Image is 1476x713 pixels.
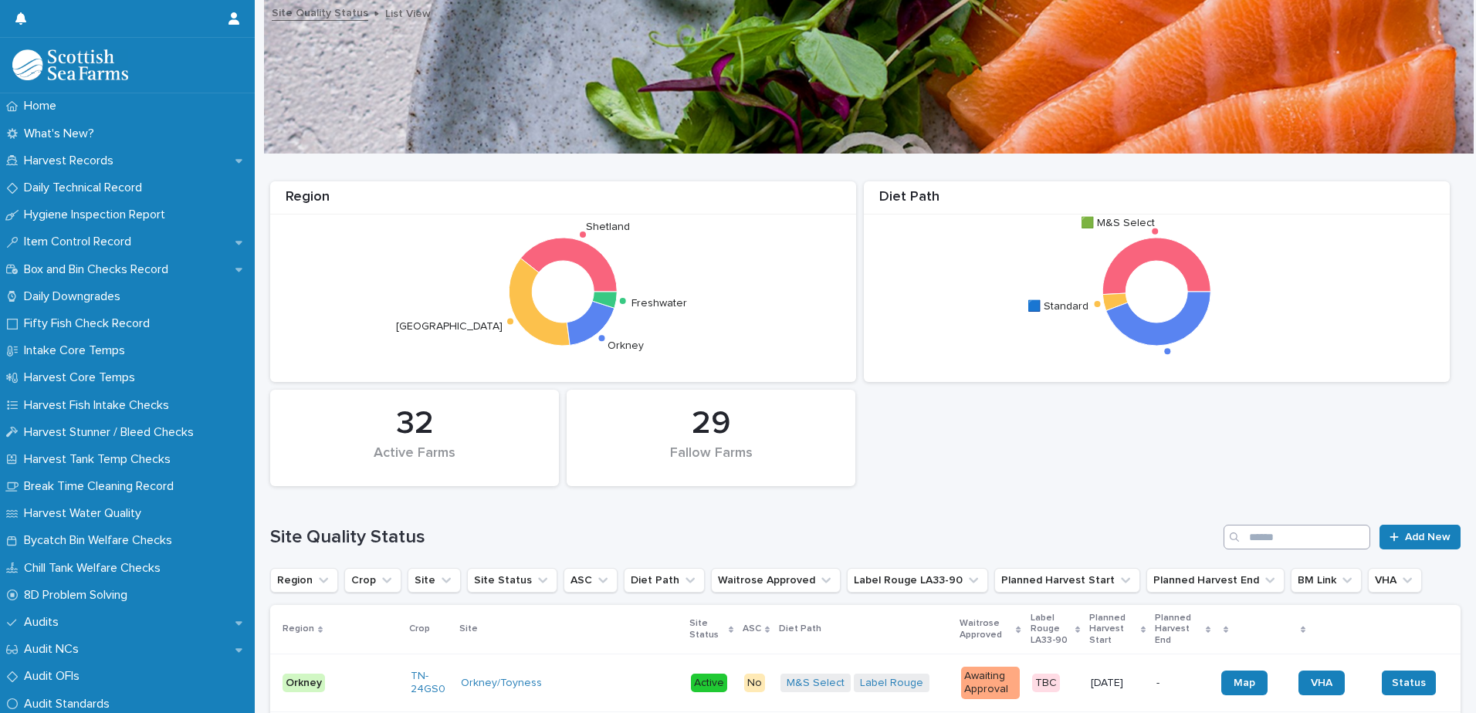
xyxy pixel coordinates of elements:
[283,674,325,693] div: Orkney
[12,49,128,80] img: mMrefqRFQpe26GRNOUkG
[1224,525,1370,549] input: Search
[691,674,727,693] div: Active
[1091,677,1144,690] p: [DATE]
[283,620,314,637] p: Region
[1392,675,1426,691] span: Status
[18,208,178,222] p: Hygiene Inspection Report
[18,615,71,630] p: Audits
[18,697,122,711] p: Audit Standards
[411,670,449,696] a: TN-24GS0
[270,189,856,215] div: Region
[1291,568,1362,593] button: BM Link
[270,654,1461,712] tr: OrkneyTN-24GS0 Orkney/Toyness ActiveNoM&S Select Label Rouge Awaiting ApprovalTBC[DATE]-MapVHAStatus
[711,568,841,593] button: Waitrose Approved
[1081,216,1155,229] text: 🟩 M&S Select
[467,568,557,593] button: Site Status
[787,677,845,690] a: M&S Select
[1405,532,1451,542] span: Add New
[864,189,1450,215] div: Diet Path
[1221,671,1268,695] a: Map
[18,452,183,467] p: Harvest Tank Temp Checks
[1155,610,1201,649] p: Planned Harvest End
[18,343,137,358] p: Intake Core Temps
[1368,568,1422,593] button: VHA
[18,506,154,521] p: Harvest Water Quality
[593,445,829,478] div: Fallow Farms
[1146,568,1285,593] button: Planned Harvest End
[270,526,1217,549] h1: Site Quality Status
[296,404,533,443] div: 32
[586,221,630,232] text: Shetland
[994,568,1140,593] button: Planned Harvest Start
[18,370,147,385] p: Harvest Core Temps
[593,404,829,443] div: 29
[18,588,140,603] p: 8D Problem Solving
[1311,678,1332,688] span: VHA
[847,568,988,593] button: Label Rouge LA33-90
[1027,299,1088,313] text: 🟦 Standard
[1380,525,1461,549] a: Add New
[18,99,69,113] p: Home
[270,568,338,593] button: Region
[18,425,206,440] p: Harvest Stunner / Bleed Checks
[1032,674,1060,693] div: TBC
[779,620,821,637] p: Diet Path
[344,568,401,593] button: Crop
[396,321,503,332] text: [GEOGRAPHIC_DATA]
[689,615,724,644] p: Site Status
[1234,678,1255,688] span: Map
[18,289,133,304] p: Daily Downgrades
[408,568,461,593] button: Site
[18,669,92,684] p: Audit OFIs
[18,235,144,249] p: Item Control Record
[860,677,923,690] a: Label Rouge
[624,568,705,593] button: Diet Path
[18,561,173,576] p: Chill Tank Welfare Checks
[564,568,618,593] button: ASC
[272,3,368,21] a: Site Quality Status
[631,297,687,308] text: Freshwater
[608,340,644,351] text: Orkney
[18,181,154,195] p: Daily Technical Record
[744,674,765,693] div: No
[18,154,126,168] p: Harvest Records
[18,533,184,548] p: Bycatch Bin Welfare Checks
[18,127,107,141] p: What's New?
[459,620,478,637] p: Site
[1298,671,1345,695] a: VHA
[1031,610,1072,649] p: Label Rouge LA33-90
[1156,677,1208,690] p: -
[743,620,761,637] p: ASC
[18,642,91,657] p: Audit NCs
[385,4,431,21] p: List View
[409,620,430,637] p: Crop
[18,262,181,277] p: Box and Bin Checks Record
[18,398,181,413] p: Harvest Fish Intake Checks
[1382,671,1436,695] button: Status
[1089,610,1137,649] p: Planned Harvest Start
[461,677,542,690] a: Orkney/Toyness
[296,445,533,478] div: Active Farms
[18,479,186,494] p: Break Time Cleaning Record
[960,615,1012,644] p: Waitrose Approved
[961,667,1019,699] div: Awaiting Approval
[18,316,162,331] p: Fifty Fish Check Record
